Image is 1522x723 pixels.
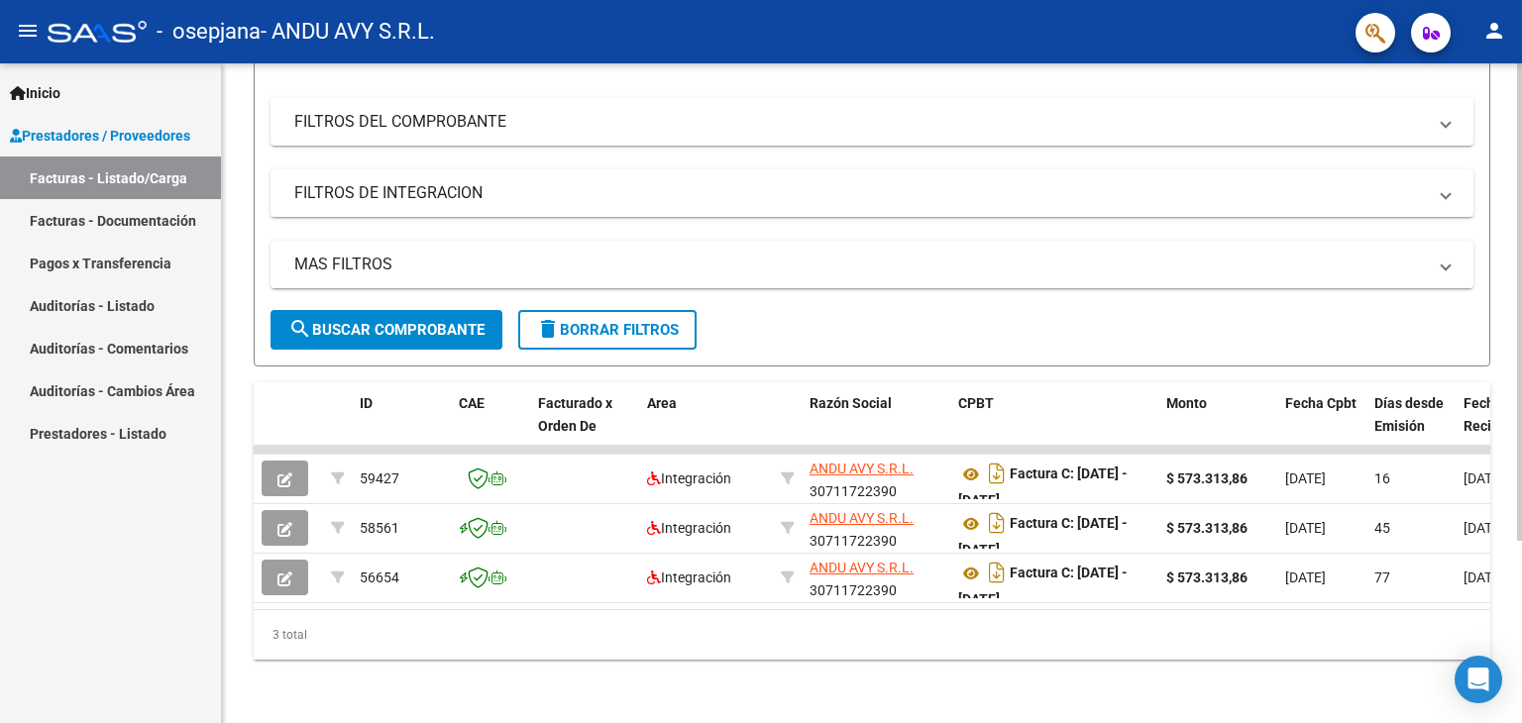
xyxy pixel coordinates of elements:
[451,382,530,469] datatable-header-cell: CAE
[157,10,261,53] span: - osepjana
[810,395,892,411] span: Razón Social
[802,382,950,469] datatable-header-cell: Razón Social
[647,395,677,411] span: Area
[1166,395,1207,411] span: Monto
[1285,470,1326,486] span: [DATE]
[810,560,914,575] span: ANDU AVY S.R.L.
[352,382,451,469] datatable-header-cell: ID
[810,458,942,499] div: 30711722390
[984,458,1010,489] i: Descargar documento
[294,254,1426,275] mat-panel-title: MAS FILTROS
[958,466,1128,509] strong: Factura C: [DATE] - [DATE]
[518,310,697,350] button: Borrar Filtros
[271,169,1473,217] mat-expansion-panel-header: FILTROS DE INTEGRACION
[950,382,1158,469] datatable-header-cell: CPBT
[360,395,373,411] span: ID
[288,317,312,341] mat-icon: search
[1464,470,1504,486] span: [DATE]
[1374,395,1444,434] span: Días desde Emisión
[639,382,773,469] datatable-header-cell: Area
[16,19,40,43] mat-icon: menu
[1285,569,1326,585] span: [DATE]
[288,321,485,339] span: Buscar Comprobante
[810,510,914,526] span: ANDU AVY S.R.L.
[1374,470,1390,486] span: 16
[810,461,914,476] span: ANDU AVY S.R.L.
[459,395,485,411] span: CAE
[647,569,731,585] span: Integración
[984,507,1010,539] i: Descargar documento
[1166,470,1248,486] strong: $ 573.313,86
[254,610,1490,660] div: 3 total
[810,507,942,549] div: 30711722390
[1285,520,1326,536] span: [DATE]
[1158,382,1277,469] datatable-header-cell: Monto
[1277,382,1366,469] datatable-header-cell: Fecha Cpbt
[538,395,612,434] span: Facturado x Orden De
[958,395,994,411] span: CPBT
[1166,569,1248,585] strong: $ 573.313,86
[271,241,1473,288] mat-expansion-panel-header: MAS FILTROS
[536,317,560,341] mat-icon: delete
[1482,19,1506,43] mat-icon: person
[984,557,1010,588] i: Descargar documento
[530,382,639,469] datatable-header-cell: Facturado x Orden De
[1374,569,1390,585] span: 77
[294,111,1426,133] mat-panel-title: FILTROS DEL COMPROBANTE
[1285,395,1357,411] span: Fecha Cpbt
[1464,395,1519,434] span: Fecha Recibido
[10,125,190,147] span: Prestadores / Proveedores
[1366,382,1456,469] datatable-header-cell: Días desde Emisión
[360,569,399,585] span: 56654
[1374,520,1390,536] span: 45
[1455,656,1502,703] div: Open Intercom Messenger
[958,566,1128,608] strong: Factura C: [DATE] - [DATE]
[647,520,731,536] span: Integración
[958,516,1128,559] strong: Factura C: [DATE] - [DATE]
[294,182,1426,204] mat-panel-title: FILTROS DE INTEGRACION
[360,520,399,536] span: 58561
[536,321,679,339] span: Borrar Filtros
[261,10,435,53] span: - ANDU AVY S.R.L.
[271,310,502,350] button: Buscar Comprobante
[10,82,60,104] span: Inicio
[810,557,942,598] div: 30711722390
[1464,569,1504,585] span: [DATE]
[647,470,731,486] span: Integración
[1166,520,1248,536] strong: $ 573.313,86
[360,470,399,486] span: 59427
[271,98,1473,146] mat-expansion-panel-header: FILTROS DEL COMPROBANTE
[1464,520,1504,536] span: [DATE]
